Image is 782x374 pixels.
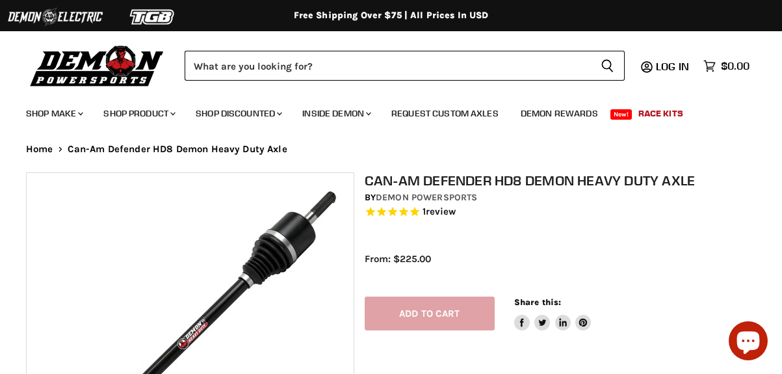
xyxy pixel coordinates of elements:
[426,206,456,217] span: review
[650,60,697,72] a: Log in
[382,100,508,127] a: Request Custom Axles
[365,191,766,205] div: by
[590,51,625,81] button: Search
[26,42,168,88] img: Demon Powersports
[514,297,561,307] span: Share this:
[185,51,590,81] input: Search
[94,100,183,127] a: Shop Product
[68,144,287,155] span: Can-Am Defender HD8 Demon Heavy Duty Axle
[293,100,379,127] a: Inside Demon
[16,100,91,127] a: Shop Make
[365,206,766,219] span: Rated 5.0 out of 5 stars 1 reviews
[26,144,53,155] a: Home
[721,60,749,72] span: $0.00
[725,321,772,364] inbox-online-store-chat: Shopify online store chat
[365,253,431,265] span: From: $225.00
[423,206,456,217] span: 1 reviews
[656,60,689,73] span: Log in
[376,192,477,203] a: Demon Powersports
[185,51,625,81] form: Product
[629,100,693,127] a: Race Kits
[697,57,756,75] a: $0.00
[514,297,592,331] aside: Share this:
[16,95,746,127] ul: Main menu
[610,109,632,120] span: New!
[511,100,608,127] a: Demon Rewards
[104,5,202,29] img: TGB Logo 2
[7,5,104,29] img: Demon Electric Logo 2
[186,100,290,127] a: Shop Discounted
[365,172,766,189] h1: Can-Am Defender HD8 Demon Heavy Duty Axle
